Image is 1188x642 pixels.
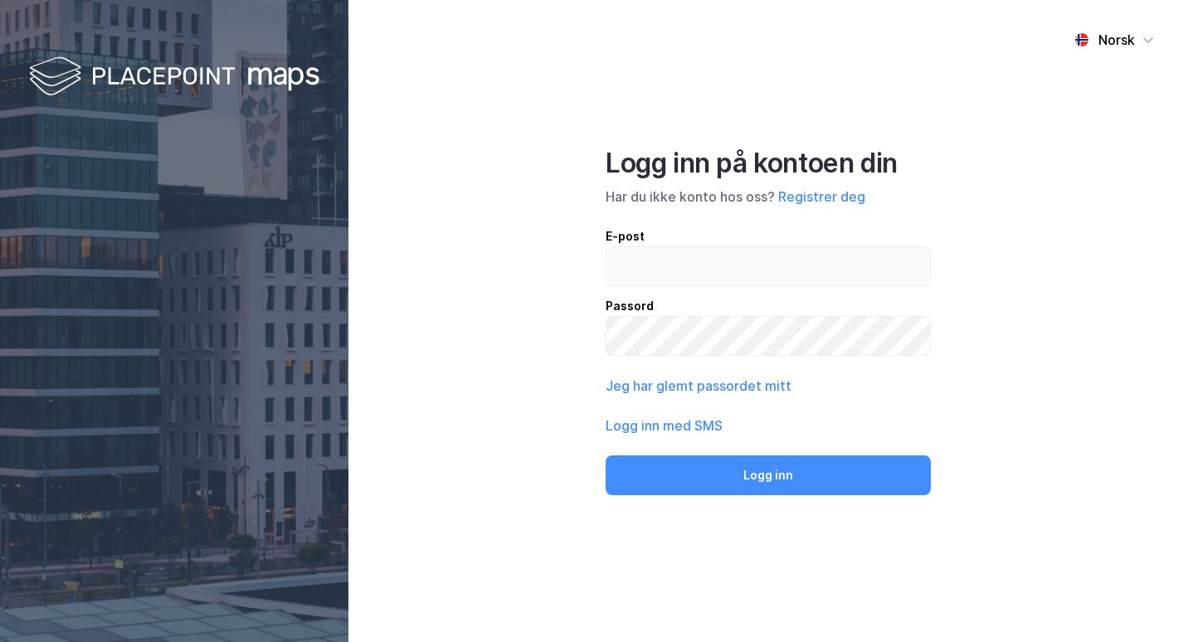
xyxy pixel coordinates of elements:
[606,226,931,246] div: E-post
[606,147,931,180] div: Logg inn på kontoen din
[606,187,931,207] div: Har du ikke konto hos oss?
[606,416,723,435] button: Logg inn med SMS
[606,296,931,316] div: Passord
[606,376,791,396] button: Jeg har glemt passordet mitt
[1098,30,1135,50] div: Norsk
[606,455,931,495] button: Logg inn
[29,53,319,102] img: logo-white.f07954bde2210d2a523dddb988cd2aa7.svg
[778,187,865,207] button: Registrer deg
